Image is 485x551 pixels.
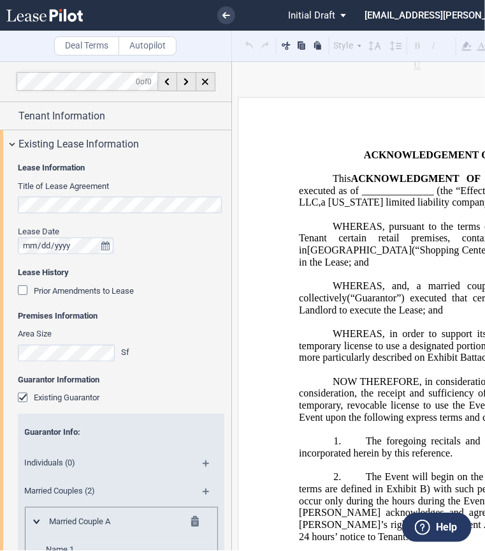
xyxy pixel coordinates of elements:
label: Help [436,519,457,536]
span: a [321,197,326,208]
span: : [25,427,81,437]
span: Individuals (0) [18,457,190,469]
span: [US_STATE] [328,197,383,208]
span: , [319,197,321,208]
span: Initial Draft [288,10,335,21]
span: 2. [333,471,341,483]
span: Guarantor Info [25,427,78,437]
a: B [460,352,467,363]
button: Copy [294,38,309,53]
span: Married Couples (2) [18,485,190,497]
b: Premises Information [18,311,98,321]
div: Sf [121,347,133,358]
md-checkbox: Prior Amendments to Lease [18,285,134,298]
span: Title of Lease Agreement [18,181,109,191]
span: Tenant Information [18,109,105,124]
a: B [420,483,427,495]
span: WHEREAS, [333,280,385,292]
b: Guarantor Information [18,375,99,384]
label: Deal Terms [54,36,119,56]
span: 1. [333,435,341,447]
span: Prior Amendments to Lease [34,286,134,296]
b: Lease History [18,268,69,277]
span: Married Couple A [43,516,168,527]
b: Lease Information [18,163,85,172]
span: hours’ notice to Tenant. [312,531,408,543]
span: Area Size [18,329,52,338]
label: Autopilot [119,36,177,56]
span: 0 [136,77,140,86]
span: Existing Lease Information [18,137,139,152]
span: Existing Guarantor [34,393,99,402]
button: Cut [279,38,294,53]
button: Help [402,513,472,542]
button: true [98,238,113,254]
button: Paste [310,38,325,53]
span: 0 [147,77,152,86]
span: Lease Date [18,227,59,236]
md-checkbox: Existing Guarantor [18,392,99,405]
span: [GEOGRAPHIC_DATA] [307,245,412,256]
span: This [333,173,351,185]
span: of [136,77,152,86]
